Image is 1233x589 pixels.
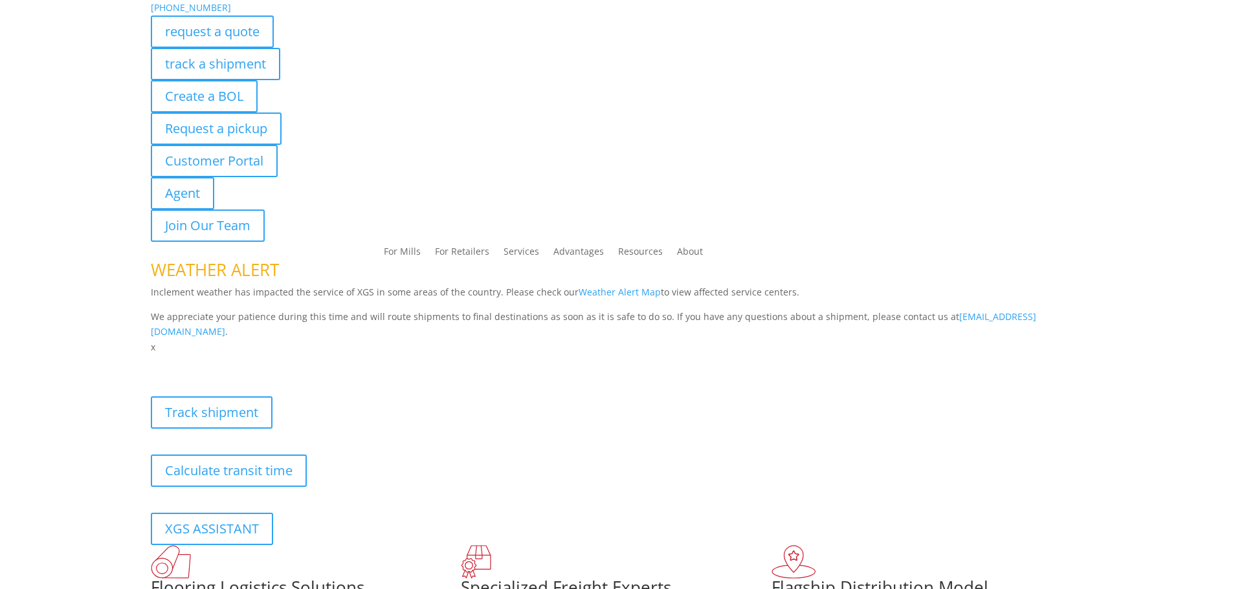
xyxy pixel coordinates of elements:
b: Visibility, transparency, and control for your entire supply chain. [151,357,439,369]
a: Services [504,247,539,261]
img: xgs-icon-total-supply-chain-intelligence-red [151,545,191,579]
a: For Retailers [435,247,489,261]
a: Advantages [553,247,604,261]
a: Request a pickup [151,112,282,145]
a: For Mills [384,247,421,261]
span: WEATHER ALERT [151,258,279,281]
a: track a shipment [151,48,280,80]
a: Weather Alert Map [579,286,661,298]
a: Resources [618,247,663,261]
a: [PHONE_NUMBER] [151,1,231,14]
a: Customer Portal [151,145,278,177]
img: xgs-icon-focused-on-flooring-red [461,545,491,579]
a: Track shipment [151,396,272,429]
a: Join Our Team [151,209,265,242]
a: Agent [151,177,214,209]
a: XGS ASSISTANT [151,513,273,545]
a: request a quote [151,16,274,48]
img: xgs-icon-flagship-distribution-model-red [772,545,816,579]
a: Create a BOL [151,80,258,112]
p: Inclement weather has impacted the service of XGS in some areas of the country. Please check our ... [151,284,1083,309]
a: Calculate transit time [151,455,307,487]
p: We appreciate your patience during this time and will route shipments to final destinations as so... [151,309,1083,340]
a: About [677,247,703,261]
p: x [151,339,1083,355]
